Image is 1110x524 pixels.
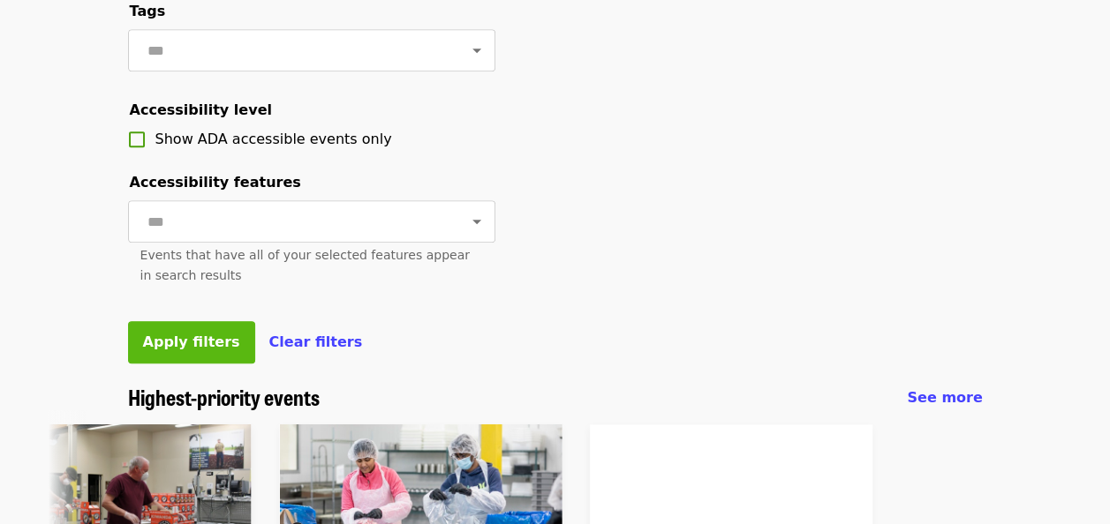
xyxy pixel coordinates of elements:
[114,385,997,410] div: Highest-priority events
[130,174,301,191] span: Accessibility features
[128,381,320,412] span: Highest-priority events
[907,389,982,406] span: See more
[155,131,392,147] span: Show ADA accessible events only
[128,321,255,363] button: Apply filters
[464,38,489,63] button: Open
[143,333,240,350] span: Apply filters
[907,387,982,408] a: See more
[130,101,272,118] span: Accessibility level
[140,248,470,282] span: Events that have all of your selected features appear in search results
[130,3,166,19] span: Tags
[128,385,320,410] a: Highest-priority events
[464,209,489,234] button: Open
[269,332,363,353] button: Clear filters
[269,333,363,350] span: Clear filters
